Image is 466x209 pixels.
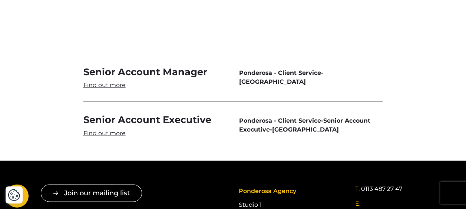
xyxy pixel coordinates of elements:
[83,66,227,89] a: Senior Account Manager
[272,126,338,133] span: [GEOGRAPHIC_DATA]
[239,117,370,133] span: Senior Account Executive
[239,116,383,134] span: - -
[355,185,360,192] span: T:
[239,69,383,86] span: -
[355,200,360,207] span: E:
[239,117,321,124] span: Ponderosa - Client Service
[8,189,20,201] button: Cookie Settings
[239,69,321,76] span: Ponderosa - Client Service
[83,113,227,137] a: Senior Account Executive
[361,185,402,193] a: 0113 487 27 47
[238,188,296,195] span: Ponderosa Agency
[239,78,305,85] span: [GEOGRAPHIC_DATA]
[41,185,142,202] button: Join our mailing list
[8,189,20,201] img: Revisit consent button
